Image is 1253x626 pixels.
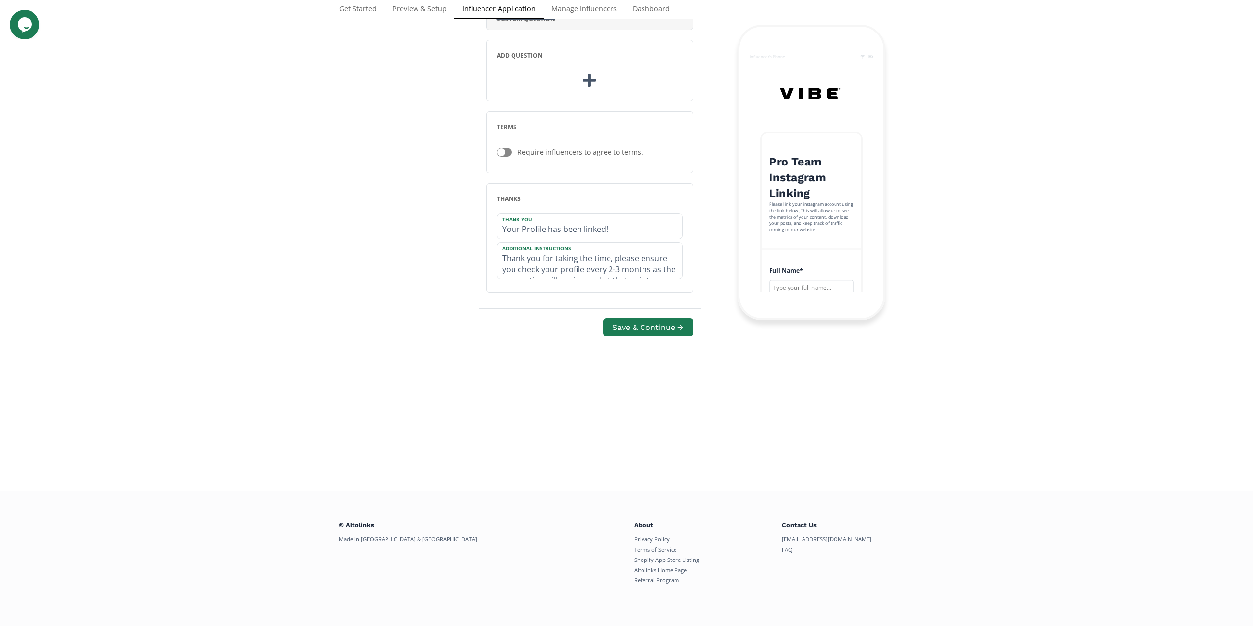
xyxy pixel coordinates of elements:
[339,535,619,543] div: Made in [GEOGRAPHIC_DATA] & [GEOGRAPHIC_DATA]
[634,515,767,535] h3: About
[497,243,682,279] textarea: Thank you for taking the time, please ensure you check your profile every 2-3 months as the conne...
[782,515,915,535] h3: Contact Us
[497,51,543,60] span: add question
[750,54,785,59] div: Influencer's Phone
[769,280,853,296] input: Type your full name...
[10,10,41,39] iframe: chat widget
[497,195,521,203] span: thanks
[634,566,687,574] a: Altolinks Home Page
[339,515,619,535] h3: © Altolinks
[634,556,699,563] a: Shopify App Store Listing
[634,576,679,584] a: Referral Program
[769,201,853,233] div: Please link your instagram account using the link below. This will allow us to see the metrics of...
[497,214,673,223] label: Thank you
[782,535,871,543] a: [EMAIL_ADDRESS][DOMAIN_NAME]
[603,318,693,336] button: Save & Continue →
[634,546,676,553] a: Terms of Service
[497,243,673,252] label: Additional Instructions
[517,147,643,157] div: Require influencers to agree to terms.
[773,81,848,105] img: N6zKdDCVPrwZ
[497,123,516,131] span: Terms
[634,535,670,543] a: Privacy Policy
[769,266,853,277] h4: Full Name *
[782,546,793,553] a: FAQ
[769,154,853,201] h2: Pro Team Instagram Linking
